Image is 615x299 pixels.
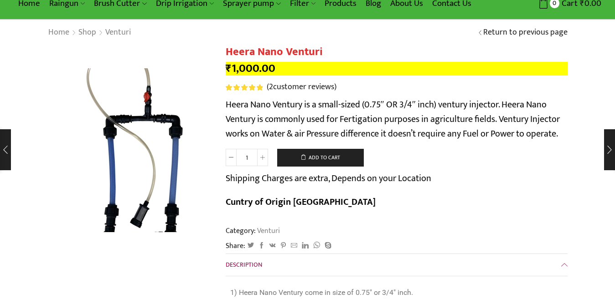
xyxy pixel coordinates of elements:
span: Description [226,259,262,270]
a: Shop [78,27,97,39]
p: 1) Heera Nano Ventury come in size of 0.75″ or 3/4″ inch. [230,288,563,298]
div: Rated 5.00 out of 5 [226,84,263,91]
a: Home [48,27,70,39]
p: Shipping Charges are extra, Depends on your Location [226,171,431,186]
span: 2 [226,84,264,91]
span: Share: [226,241,245,251]
span: Rated out of 5 based on customer ratings [226,84,263,91]
input: Product quantity [237,149,257,166]
span: 2 [269,80,273,94]
button: Add to cart [277,149,364,167]
span: ₹ [226,59,232,78]
a: Venturi [256,225,280,237]
b: Cuntry of Origin [GEOGRAPHIC_DATA] [226,194,376,210]
h1: Heera Nano Venturi [226,46,568,59]
a: Return to previous page [483,27,568,39]
a: Description [226,254,568,276]
span: Category: [226,226,280,236]
nav: Breadcrumb [48,27,131,39]
bdi: 1,000.00 [226,59,275,78]
a: (2customer reviews) [267,81,336,93]
p: Heera Nano Ventury is a small-sized (0.75″ OR 3/4″ inch) ventury injector. Heera Nano Ventury is ... [226,97,568,141]
a: Venturi [105,27,131,39]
